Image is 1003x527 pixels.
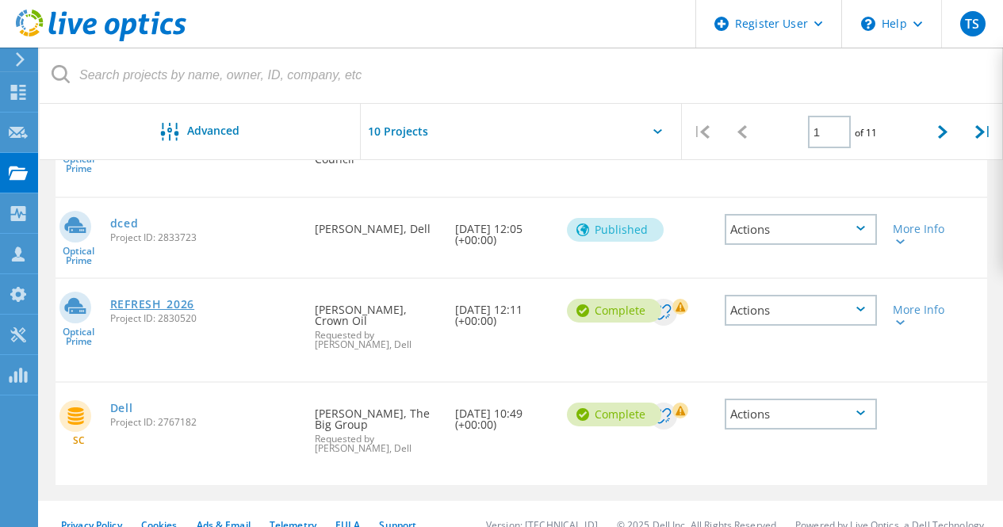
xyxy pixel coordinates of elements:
[725,295,877,326] div: Actions
[567,403,661,426] div: Complete
[725,214,877,245] div: Actions
[110,299,194,310] a: REFRESH_2026
[567,218,664,242] div: Published
[56,327,102,346] span: Optical Prime
[447,198,559,262] div: [DATE] 12:05 (+00:00)
[965,17,979,30] span: TS
[307,383,446,469] div: [PERSON_NAME], The Big Group
[447,279,559,342] div: [DATE] 12:11 (+00:00)
[110,418,300,427] span: Project ID: 2767182
[110,218,139,229] a: dced
[110,403,133,414] a: Dell
[725,399,877,430] div: Actions
[315,330,438,349] span: Requested by [PERSON_NAME], Dell
[861,17,875,31] svg: \n
[855,126,877,139] span: of 11
[682,104,722,160] div: |
[110,314,300,323] span: Project ID: 2830520
[56,155,102,174] span: Optical Prime
[110,233,300,242] span: Project ID: 2833723
[56,246,102,265] span: Optical Prime
[307,279,446,365] div: [PERSON_NAME], Crown Oil
[567,299,661,323] div: Complete
[963,104,1003,160] div: |
[307,198,446,250] div: [PERSON_NAME], Dell
[16,33,186,44] a: Live Optics Dashboard
[893,223,951,246] div: More Info
[187,125,239,136] span: Advanced
[447,383,559,446] div: [DATE] 10:49 (+00:00)
[893,304,951,327] div: More Info
[73,436,85,445] span: SC
[315,434,438,453] span: Requested by [PERSON_NAME], Dell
